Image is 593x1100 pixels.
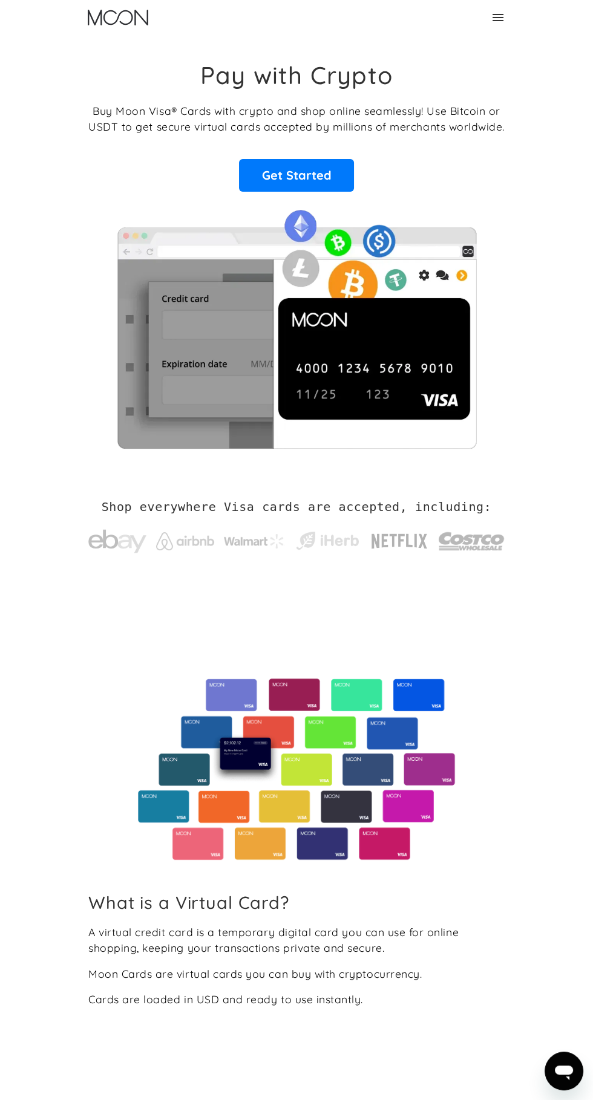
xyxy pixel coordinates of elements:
[294,517,361,558] a: iHerb
[438,522,505,560] img: Costco
[88,523,146,559] img: ebay
[224,534,284,548] img: Walmart
[545,1052,583,1090] iframe: Button to launch messaging window
[156,532,214,550] img: Airbnb
[239,159,354,192] a: Get Started
[88,991,363,1007] div: Cards are loaded in USD and ready to use instantly.
[88,10,148,25] img: Moon Logo
[88,201,505,448] img: Moon Cards let you spend your crypto anywhere Visa is accepted.
[370,515,428,562] a: Netflix
[88,10,148,25] a: home
[156,520,214,556] a: Airbnb
[224,522,284,555] a: Walmart
[200,60,393,89] h1: Pay with Crypto
[102,500,492,514] h2: Shop everywhere Visa cards are accepted, including:
[370,527,428,556] img: Netflix
[88,892,505,913] h2: What is a Virtual Card?
[438,510,505,566] a: Costco
[88,103,505,135] p: Buy Moon Visa® Cards with crypto and shop online seamlessly! Use Bitcoin or USDT to get secure vi...
[294,529,361,552] img: iHerb
[136,679,457,861] img: Virtual cards from Moon
[88,511,146,565] a: ebay
[88,924,505,956] div: A virtual credit card is a temporary digital card you can use for online shopping, keeping your t...
[88,966,422,981] div: Moon Cards are virtual cards you can buy with cryptocurrency.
